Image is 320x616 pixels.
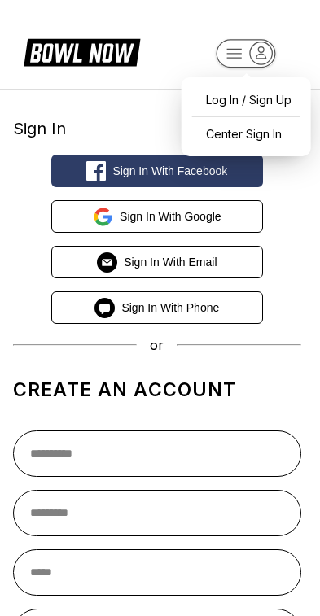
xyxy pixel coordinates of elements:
[51,246,263,278] button: Sign in with Email
[13,378,301,401] h1: Create an account
[13,337,301,353] div: or
[190,120,303,148] a: Center Sign In
[51,155,263,187] button: Sign in with Facebook
[124,256,217,269] span: Sign in with Email
[112,164,227,177] span: Sign in with Facebook
[51,200,263,233] button: Sign in with Google
[13,119,301,138] div: Sign In
[120,210,221,223] span: Sign in with Google
[121,301,219,314] span: Sign in with Phone
[190,85,303,114] a: Log In / Sign Up
[51,291,263,324] button: Sign in with Phone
